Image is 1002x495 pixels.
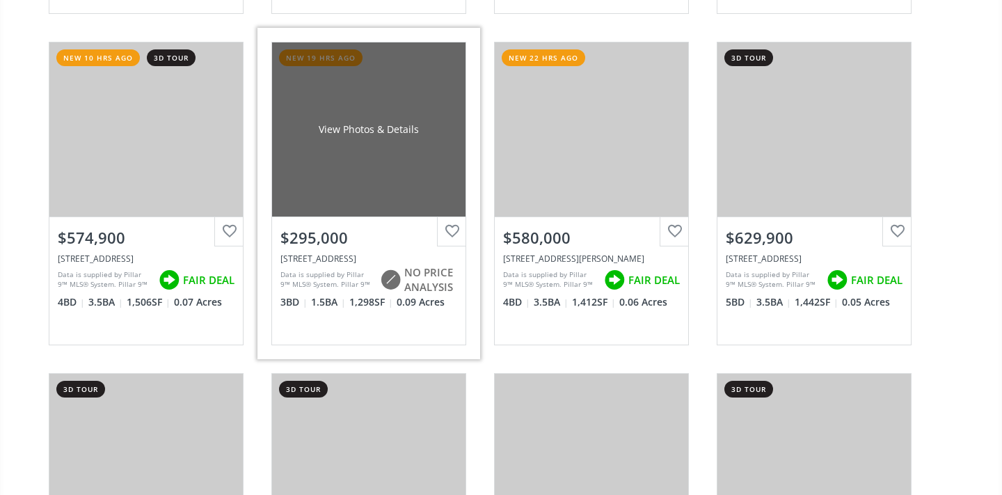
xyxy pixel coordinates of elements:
[257,28,480,359] a: new 19 hrs agoView Photos & Details$295,000[STREET_ADDRESS]Data is supplied by Pillar 9™ MLS® Sys...
[619,295,667,309] span: 0.06 Acres
[280,269,373,290] div: Data is supplied by Pillar 9™ MLS® System. Pillar 9™ is the owner of the copyright in its MLS® Sy...
[628,273,680,288] span: FAIR DEAL
[703,28,925,359] a: 3d tour$629,900[STREET_ADDRESS]Data is supplied by Pillar 9™ MLS® System. Pillar 9™ is the owner ...
[480,28,703,359] a: new 22 hrs ago$580,000[STREET_ADDRESS][PERSON_NAME]Data is supplied by Pillar 9™ MLS® System. Pil...
[280,295,308,309] span: 3 BD
[601,266,628,294] img: rating icon
[127,295,170,309] span: 1,506 SF
[35,28,257,359] a: new 10 hrs ago3d tour$574,900[STREET_ADDRESS]Data is supplied by Pillar 9™ MLS® System. Pillar 9™...
[311,295,346,309] span: 1.5 BA
[795,295,838,309] span: 1,442 SF
[851,273,902,288] span: FAIR DEAL
[397,295,445,309] span: 0.09 Acres
[58,253,234,265] div: 12 Skyview Ranch Lane NE, Calgary, AB T3N0L9
[58,295,85,309] span: 4 BD
[503,295,530,309] span: 4 BD
[319,123,419,136] div: View Photos & Details
[404,265,457,295] span: NO PRICE ANALYSIS
[376,266,404,294] img: rating icon
[726,227,902,249] div: $629,900
[572,295,616,309] span: 1,412 SF
[503,253,680,265] div: 109 Dawson Drive, Chestermere, AB T1X 1Z8
[349,295,393,309] span: 1,298 SF
[823,266,851,294] img: rating icon
[155,266,183,294] img: rating icon
[88,295,123,309] span: 3.5 BA
[174,295,222,309] span: 0.07 Acres
[58,227,234,249] div: $574,900
[503,227,680,249] div: $580,000
[280,227,457,249] div: $295,000
[534,295,568,309] span: 3.5 BA
[756,295,791,309] span: 3.5 BA
[183,273,234,288] span: FAIR DEAL
[503,269,597,290] div: Data is supplied by Pillar 9™ MLS® System. Pillar 9™ is the owner of the copyright in its MLS® Sy...
[842,295,890,309] span: 0.05 Acres
[726,269,820,290] div: Data is supplied by Pillar 9™ MLS® System. Pillar 9™ is the owner of the copyright in its MLS® Sy...
[726,253,902,265] div: 124 Savanna Place NE, Calgary, AB T3J 5P9
[726,295,753,309] span: 5 BD
[58,269,152,290] div: Data is supplied by Pillar 9™ MLS® System. Pillar 9™ is the owner of the copyright in its MLS® Sy...
[280,253,457,265] div: 25 Lakeview Close, Blackfalds, AB T0M0J0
